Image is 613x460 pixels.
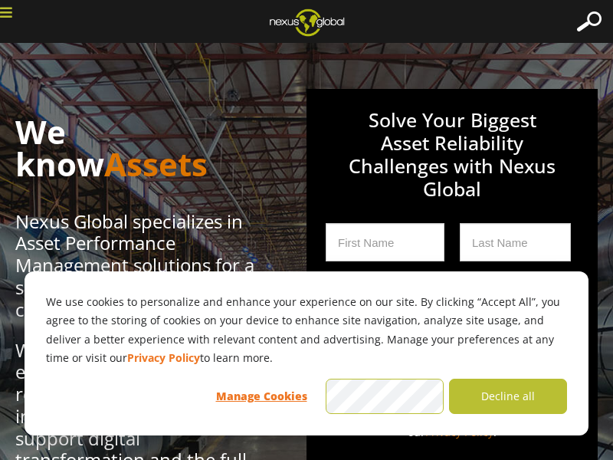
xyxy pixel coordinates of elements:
h3: Solve Your Biggest Asset Reliability Challenges with Nexus Global [326,108,579,223]
span: Assets [104,142,208,186]
button: Accept all [326,379,444,414]
p: Nexus Global specializes in Asset Performance Management solutions for a smarter, safer, and more... [15,211,261,321]
button: Manage Cookies [202,379,320,414]
div: Cookie banner [25,271,588,435]
p: We use cookies to personalize and enhance your experience on our site. By clicking “Accept All”, ... [46,293,567,368]
input: First Name [326,223,444,261]
h1: We know [15,116,261,180]
a: Privacy Policy [127,349,200,368]
button: Decline all [449,379,567,414]
input: Last Name [460,223,571,261]
img: ng_logo_web [257,4,356,41]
